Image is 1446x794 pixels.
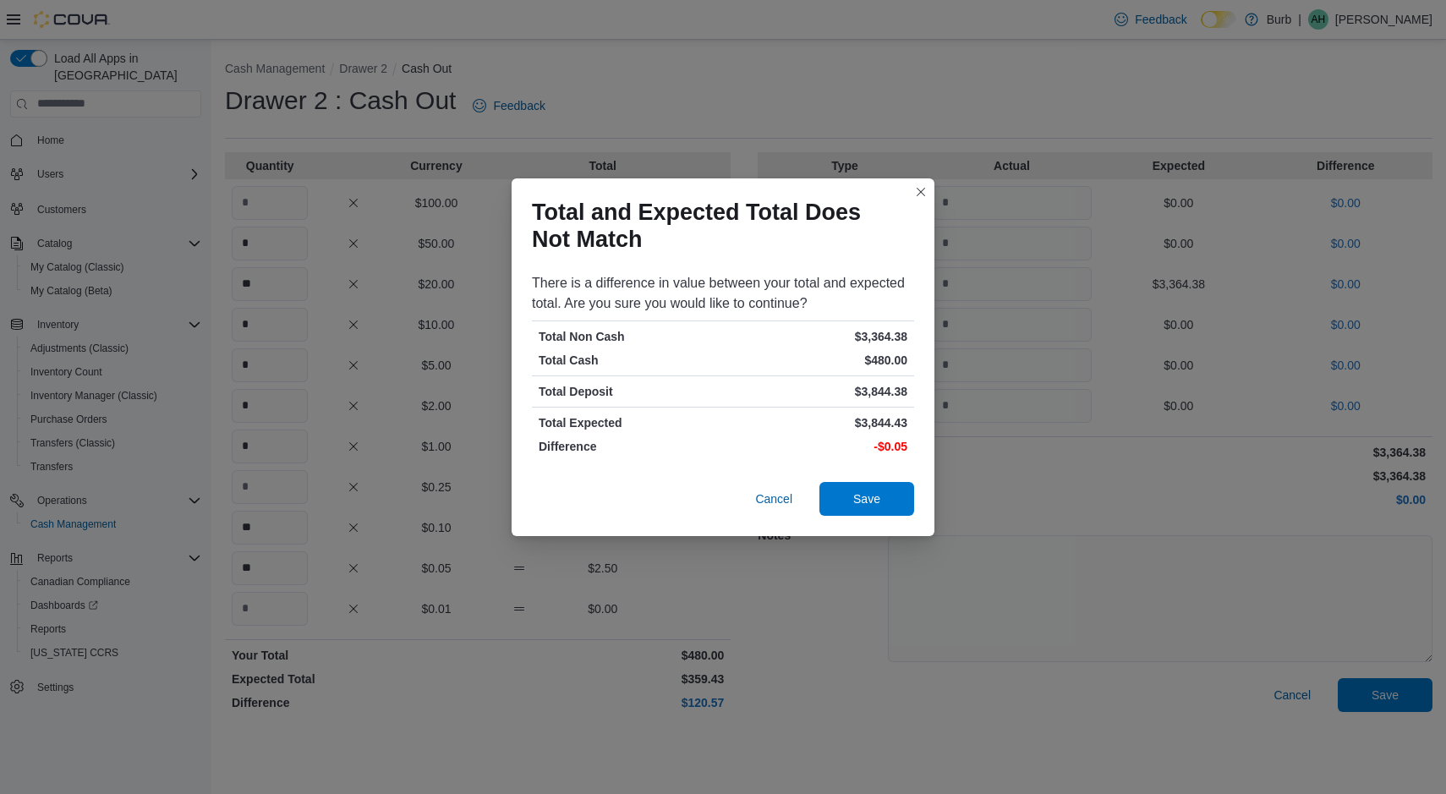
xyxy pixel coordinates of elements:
[755,490,792,507] span: Cancel
[539,328,720,345] p: Total Non Cash
[726,414,907,431] p: $3,844.43
[726,328,907,345] p: $3,364.38
[539,383,720,400] p: Total Deposit
[539,414,720,431] p: Total Expected
[539,438,720,455] p: Difference
[532,199,901,253] h1: Total and Expected Total Does Not Match
[726,438,907,455] p: -$0.05
[726,383,907,400] p: $3,844.38
[539,352,720,369] p: Total Cash
[819,482,914,516] button: Save
[748,482,799,516] button: Cancel
[726,352,907,369] p: $480.00
[532,273,914,314] div: There is a difference in value between your total and expected total. Are you sure you would like...
[911,182,931,202] button: Closes this modal window
[853,490,880,507] span: Save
